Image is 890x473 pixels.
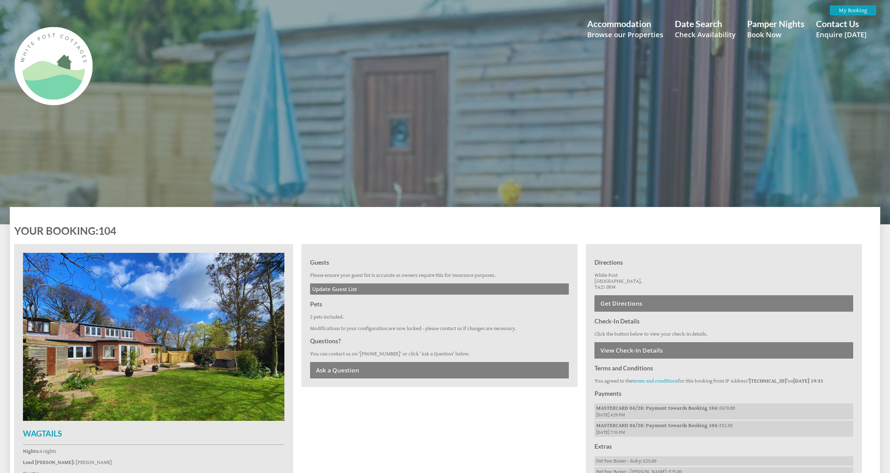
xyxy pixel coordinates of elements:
[14,224,867,237] h1: 104
[747,18,804,39] a: Pamper NightsBook Now
[594,259,853,266] h3: Directions
[23,253,284,421] img: An image of 'Wagtails'
[748,378,788,384] strong: '[TECHNICAL_ID]'
[596,412,851,418] span: [DATE] 4:29 PM
[594,331,853,337] p: Click the button below to view your check-in details.
[594,295,853,312] a: Get Directions
[594,342,853,359] a: View Check-In Details
[310,362,569,378] a: Ask a Question
[675,30,736,39] small: Check Availability
[310,283,569,295] a: Update Guest List
[596,405,717,411] strong: MASTERCARD 04/28: Payment towards Booking 104
[830,6,876,15] a: My Booking
[594,364,853,372] h3: Terms and Conditions
[310,326,569,331] p: Modifications to your configuration are now locked - please contact us if changes are necessary.
[594,403,853,419] li: : £470.00
[10,23,97,110] img: White Post Cottages
[747,30,804,39] small: Book Now
[594,421,853,437] li: : £52.50
[587,18,663,39] a: AccommodationBrowse our Properties
[310,337,569,345] h3: Questions?
[310,351,569,357] p: You can contact us on '[PHONE_NUMBER]' or click 'Ask a Question' below.
[587,30,663,39] small: Browse our Properties
[675,18,736,39] a: Date SearchCheck Availability
[632,378,678,384] a: terms and conditions
[23,416,284,438] a: Wagtails
[596,423,717,428] strong: MASTERCARD 04/28: Payment towards Booking 104
[594,272,853,290] p: White Post [GEOGRAPHIC_DATA], TA21 0RW
[23,448,284,454] p: 4 nights
[594,318,853,325] h3: Check-In Details
[816,18,867,39] a: Contact UsEnquire [DATE]
[594,443,853,450] h3: Extras
[594,378,853,384] p: You agreed to the for this booking from IP Address on
[23,448,40,454] strong: Nights:
[310,272,569,278] p: Please ensure your guest list is accurate as owners require this for insurance purposes.
[816,30,867,39] small: Enquire [DATE]
[23,459,75,465] strong: Lead [PERSON_NAME]:
[310,314,569,320] p: 2 pets included.
[23,429,284,438] h2: Wagtails
[310,259,569,266] h3: Guests
[310,300,569,308] h3: Pets
[594,456,853,466] li: Pet Fee: Boxer - Ruby: £25.00
[14,224,98,237] a: Your Booking:
[76,459,112,465] span: [PERSON_NAME]
[594,390,853,397] h3: Payments
[793,378,823,384] strong: [DATE] 19:35
[596,430,851,435] span: [DATE] 7:35 PM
